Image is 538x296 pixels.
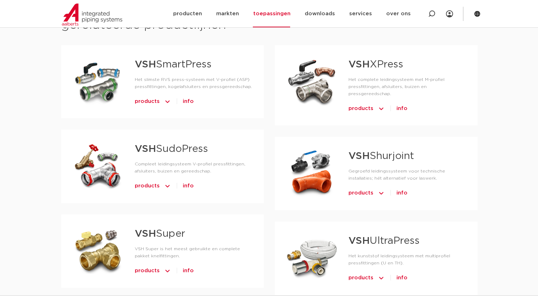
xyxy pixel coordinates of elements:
img: icon-chevron-up-1.svg [378,187,385,199]
a: info [396,103,408,114]
span: products [348,103,373,114]
a: VSHSuper [135,229,185,239]
img: icon-chevron-up-1.svg [164,180,171,192]
a: info [183,265,194,276]
span: products [348,187,373,199]
a: VSHShurjoint [348,151,414,161]
a: info [396,272,408,284]
strong: VSH [348,151,370,161]
p: Het complete leidingsysteem met M-profiel pressfittingen, afsluiters, buizen en pressgereedschap. [348,76,466,97]
p: Het slimste RVS press-systeem met V-profiel (ASP) pressfittingen, kogelafsluiters en pressgereeds... [135,76,252,90]
p: Gegroefd leidingssysteem voor technische installaties; hét alternatief voor laswerk. [348,168,466,182]
p: VSH Super is het meest gebruikte en complete pakket knelfittingen. [135,245,252,259]
img: icon-chevron-up-1.svg [378,272,385,284]
img: icon-chevron-up-1.svg [378,103,385,114]
strong: VSH [135,144,156,154]
a: info [183,96,194,107]
a: info [396,187,408,199]
a: VSHUltraPress [348,236,420,246]
span: products [348,272,373,284]
img: icon-chevron-up-1.svg [164,265,171,276]
p: Compleet leidingsysteem V-profiel pressfittingen, afsluiters, buizen en gereedschap. [135,160,252,175]
strong: VSH [348,236,370,246]
strong: VSH [135,60,156,70]
strong: VSH [348,60,370,70]
a: VSHSmartPress [135,60,212,70]
p: Het kunststof leidingsysteem met multiprofiel pressfittingen (U en TH). [348,252,466,267]
span: products [135,265,160,276]
strong: VSH [135,229,156,239]
a: VSHXPress [348,60,403,70]
a: VSHSudoPress [135,144,208,154]
a: info [183,180,194,192]
img: icon-chevron-up-1.svg [164,96,171,107]
span: products [135,180,160,192]
span: products [135,96,160,107]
